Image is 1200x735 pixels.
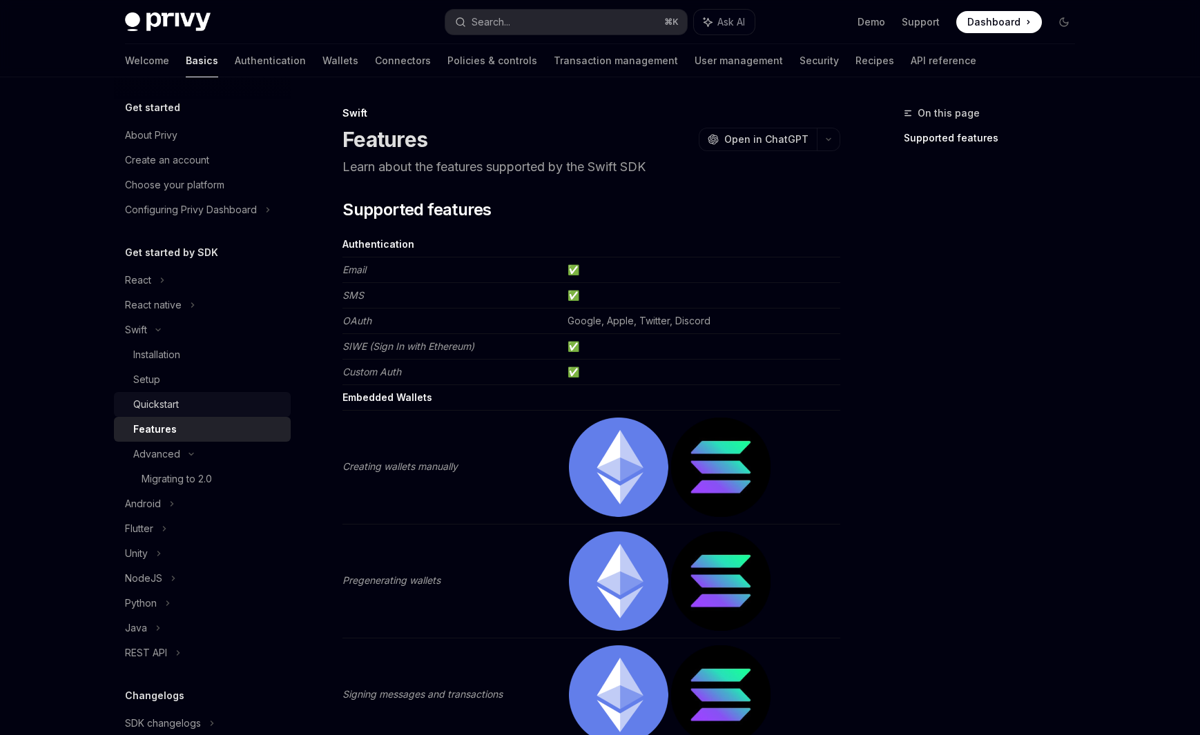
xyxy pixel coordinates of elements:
[125,127,177,144] div: About Privy
[375,44,431,77] a: Connectors
[342,289,364,301] em: SMS
[671,418,771,517] img: solana.png
[342,238,414,250] strong: Authentication
[125,272,151,288] div: React
[569,531,668,631] img: ethereum.png
[342,199,491,221] span: Supported features
[125,177,224,193] div: Choose your platform
[133,396,179,413] div: Quickstart
[342,340,474,352] em: SIWE (Sign In with Ethereum)
[125,202,257,218] div: Configuring Privy Dashboard
[967,15,1020,29] span: Dashboard
[342,460,458,472] em: Creating wallets manually
[902,15,940,29] a: Support
[695,44,783,77] a: User management
[114,123,291,148] a: About Privy
[114,342,291,367] a: Installation
[125,645,167,661] div: REST API
[125,545,148,562] div: Unity
[125,297,182,313] div: React native
[671,531,771,631] img: solana.png
[562,334,840,360] td: ✅
[918,105,980,121] span: On this page
[125,322,147,338] div: Swift
[699,128,817,151] button: Open in ChatGPT
[125,496,161,512] div: Android
[114,367,291,392] a: Setup
[125,152,209,168] div: Create an account
[114,148,291,173] a: Create an account
[125,244,218,261] h5: Get started by SDK
[342,106,840,120] div: Swift
[342,366,401,378] em: Custom Auth
[562,283,840,308] td: ✅
[125,520,153,537] div: Flutter
[694,10,755,35] button: Ask AI
[447,44,537,77] a: Policies & controls
[472,14,510,30] div: Search...
[342,391,432,403] strong: Embedded Wallets
[342,574,441,586] em: Pregenerating wallets
[562,257,840,283] td: ✅
[904,127,1086,149] a: Supported features
[235,44,306,77] a: Authentication
[133,421,177,438] div: Features
[445,10,687,35] button: Search...⌘K
[858,15,885,29] a: Demo
[133,371,160,388] div: Setup
[114,467,291,491] a: Migrating to 2.0
[125,570,162,587] div: NodeJS
[911,44,976,77] a: API reference
[114,392,291,417] a: Quickstart
[125,44,169,77] a: Welcome
[724,133,809,146] span: Open in ChatGPT
[562,308,840,334] td: Google, Apple, Twitter, Discord
[186,44,218,77] a: Basics
[322,44,358,77] a: Wallets
[125,715,201,732] div: SDK changelogs
[125,687,184,704] h5: Changelogs
[1053,11,1075,33] button: Toggle dark mode
[133,346,180,363] div: Installation
[800,44,839,77] a: Security
[342,127,427,152] h1: Features
[569,418,668,517] img: ethereum.png
[342,264,366,275] em: Email
[562,360,840,385] td: ✅
[342,315,371,326] em: OAuth
[956,11,1042,33] a: Dashboard
[125,620,147,636] div: Java
[855,44,894,77] a: Recipes
[554,44,678,77] a: Transaction management
[342,688,503,700] em: Signing messages and transactions
[114,173,291,197] a: Choose your platform
[142,471,212,487] div: Migrating to 2.0
[342,157,840,177] p: Learn about the features supported by the Swift SDK
[114,417,291,442] a: Features
[125,595,157,611] div: Python
[125,12,211,32] img: dark logo
[664,17,679,28] span: ⌘ K
[133,446,180,462] div: Advanced
[125,99,180,116] h5: Get started
[717,15,745,29] span: Ask AI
